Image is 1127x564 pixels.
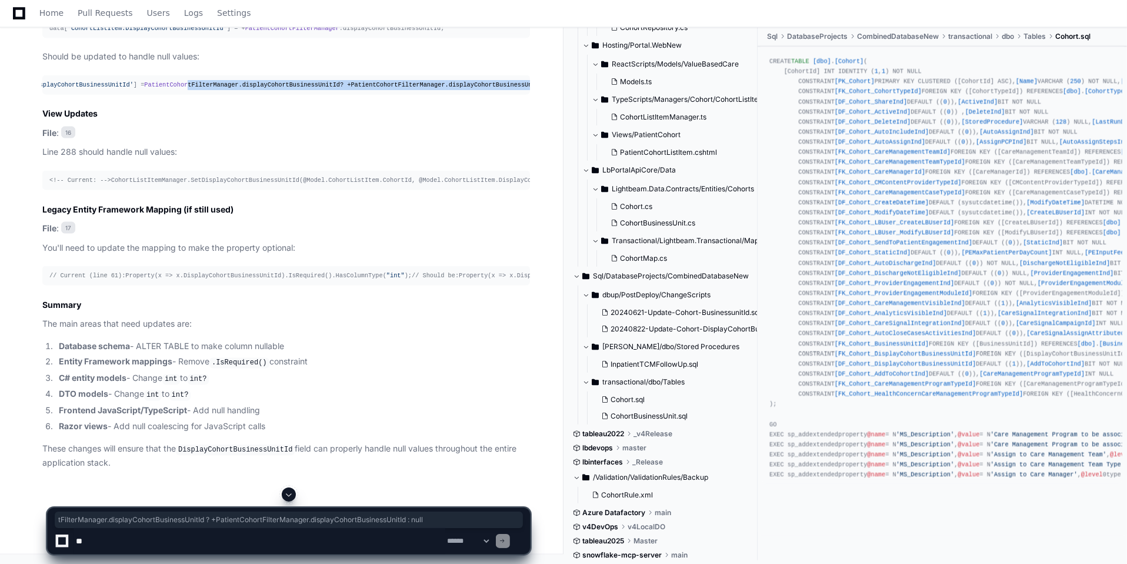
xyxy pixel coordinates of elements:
[1016,300,1092,307] span: [AnalyticsVisibleInd]
[42,222,530,235] p: :
[611,308,761,317] span: 20240621-Update-Cohort-BusinessunitId.sql
[835,380,976,387] span: [FK_Cohort_CareManagementProgramTypeId]
[867,440,885,447] span: @name
[835,178,962,185] span: [FK_Cohort_CMContentProviderTypeId]
[592,38,599,52] svg: Directory
[1055,32,1091,41] span: Cohort.sql
[596,392,751,408] button: Cohort.sql
[68,25,227,32] span: 'CohortListItem.DisplayCohortBusinessUnitId'
[896,451,955,458] span: 'MS_Description'
[622,443,646,453] span: master
[242,81,340,88] span: displayCohortBusinessUnitId
[998,310,1092,317] span: [CareSignalIntegrationInd]
[42,50,530,64] p: Should be updated to handle null values:
[867,430,885,437] span: @name
[1016,78,1038,85] span: [Name]
[184,9,203,16] span: Logs
[59,341,130,351] strong: Database schema
[596,304,761,321] button: 20240621-Update-Cohort-BusinessunitId.sql
[1012,360,1016,367] span: 1
[61,127,75,138] span: 16
[882,68,885,75] span: 1
[835,390,1023,397] span: [FK_Cohort_HealthConcernCareManagementProgramTypeId]
[601,57,608,71] svg: Directory
[632,457,663,467] span: _Release
[412,272,459,279] span: // Should be:
[835,118,911,125] span: [DF_Cohort_DeleteInd]
[875,68,878,75] span: 1
[835,229,954,236] span: [FK_Cohort_LBUser_ModifyLBUserId]
[769,57,1115,480] div: CREATE . ( [CohortId] INT IDENTITY ( , ) NOT NULL CONSTRAINT PRIMARY KEY CLUSTERED ([CohortId] AS...
[965,370,969,377] span: 0
[587,487,742,503] button: CohortRule.xml
[592,375,599,389] svg: Directory
[59,373,126,383] strong: C# entity models
[449,81,546,88] span: displayCohortBusinessUnitId
[835,249,911,256] span: [DF_Cohort_StaticInd]
[612,236,768,245] span: Transactional/Lightbeam.Transactional/Mapping/Cohorts
[59,389,108,399] strong: DTO models
[620,148,717,157] span: PatientCohortListItem.cshtml
[601,182,608,196] svg: Directory
[835,128,929,135] span: [DF_Cohort_AutoIncludeInd]
[1103,229,1121,236] span: [dbo]
[606,74,761,90] button: Models.ts
[343,25,441,32] span: displayCohortBusinessUnitId
[998,269,1001,276] span: 0
[582,443,613,453] span: lbdevops
[592,231,768,250] button: Transactional/Lightbeam.Transactional/Mapping/Cohorts
[1012,330,1016,337] span: 0
[958,430,979,437] span: @value
[42,443,530,470] p: These changes will ensure that the field can properly handle null values throughout the entire ap...
[573,468,749,487] button: /Validation/ValidationRules/Backup
[592,125,768,144] button: Views/PatientCohort
[58,515,519,525] span: tFilterManager.displayCohortBusinessUnitId ? +PatientCohortFilterManager.displayCohortBusinessUni...
[972,259,976,266] span: 0
[601,92,608,107] svg: Directory
[896,440,955,447] span: 'MS_Description'
[1001,300,1005,307] span: 1
[835,340,929,347] span: [FK_Cohort_BusinessUnitId]
[947,108,951,115] span: 0
[787,32,848,41] span: DatabaseProjects
[582,429,624,439] span: tableau2022
[1023,239,1063,246] span: [StaticInd]
[991,279,994,286] span: 0
[42,145,530,159] p: Line 288 should handle null values:
[582,337,758,356] button: [PERSON_NAME]/dbo/Stored Procedures
[573,267,749,286] button: Sql/DatabaseProjects/CombinedDatabaseNew
[1063,88,1081,95] span: [dbo]
[209,358,269,369] code: .IsRequired()
[592,340,599,354] svg: Directory
[42,127,530,140] p: :
[979,128,1033,135] span: [AutoAssignInd]
[42,223,56,233] strong: File
[835,330,976,337] span: [DF_Cohort_AutoCloseCasesActivitiesInd]
[612,184,754,194] span: Lightbeam.Data.Contracts/Entities/Cohorts
[592,55,768,74] button: ReactScripts/Models/ValueBasedCare
[835,320,965,327] span: [DF_Cohort_CareSignalIntegrationInd]
[962,118,1023,125] span: [StoredProcedure]
[896,461,955,468] span: 'MS_Description'
[767,32,778,41] span: Sql
[835,138,925,145] span: [DF_Cohort_AutoAssignInd]
[835,239,972,246] span: [DF_Cohort_SendToPatientEngagementInd]
[582,286,758,304] button: dbup/PostDeploy/ChangeScripts
[582,36,758,55] button: Hosting/Portal.WebNew
[596,408,751,424] button: CohortBusinessUnit.sql
[582,373,758,392] button: transactional/dbo/Tables
[592,180,768,198] button: Lightbeam.Data.Contracts/Entities/Cohorts
[49,271,523,281] div: Property(x => x.DisplayCohortBusinessUnitId).IsRequired().HasColumnType( ); Property(x => x.Displ...
[39,9,64,16] span: Home
[835,198,929,205] span: [DF_Cohort_CreateDateTime]
[42,241,530,255] p: You'll need to update the mapping to make the property optional:
[245,25,339,32] span: PatientCohortFilterManager
[1026,198,1085,205] span: [ModifyDateTime]
[1001,320,1005,327] span: 0
[162,374,180,385] code: int
[835,148,951,155] span: [FK_Cohort_CareManagementTeamId]
[947,249,951,256] span: 0
[896,430,955,437] span: 'MS_Description'
[958,461,979,468] span: @value
[144,81,238,88] span: PatientCohortFilterManager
